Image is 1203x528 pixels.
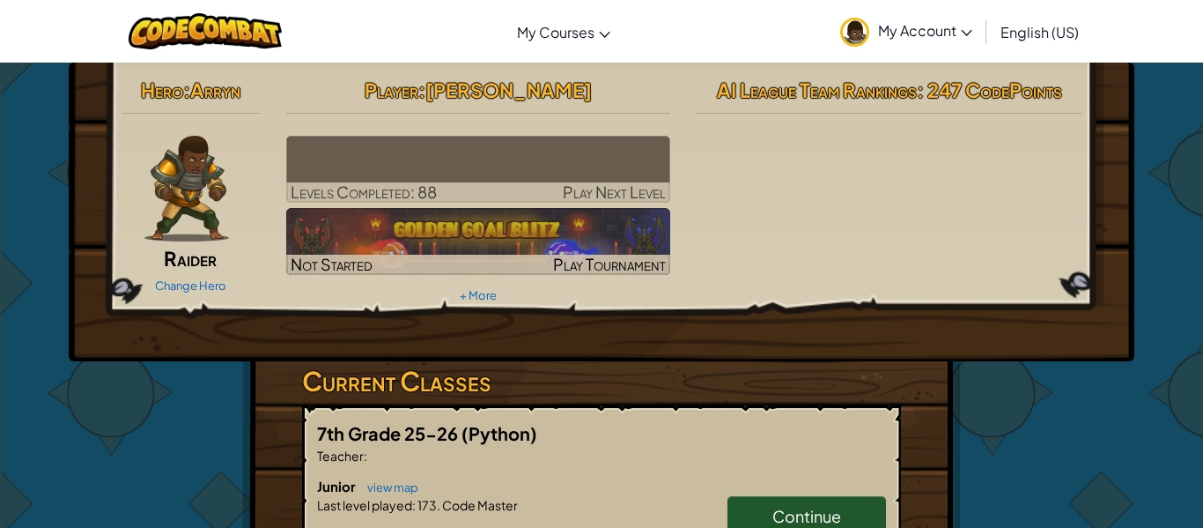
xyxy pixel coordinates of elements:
img: raider-pose.png [144,136,229,242]
span: Play Tournament [553,254,666,274]
a: Change Hero [155,279,226,293]
span: Player [365,78,418,102]
h3: Current Classes [302,361,901,401]
span: Arryn [190,78,240,102]
span: Junior [317,478,358,495]
img: CodeCombat logo [129,13,283,49]
span: Levels Completed: 88 [291,182,437,202]
span: Not Started [291,254,373,274]
span: Hero [141,78,183,102]
span: : [412,497,416,513]
span: (Python) [461,422,537,444]
span: 173. [416,497,440,513]
a: My Account [831,4,981,59]
span: : 247 CodePoints [917,78,1062,102]
span: : [418,78,425,102]
a: English (US) [992,8,1088,56]
a: view map [358,480,418,495]
span: Raider [164,246,217,271]
span: Play Next Level [563,182,666,202]
a: + More [460,288,497,302]
span: Last level played [317,497,412,513]
span: English (US) [1000,23,1079,41]
a: My Courses [508,8,619,56]
span: [PERSON_NAME] [425,78,592,102]
span: My Account [878,21,972,40]
span: Continue [772,506,841,526]
span: : [364,448,367,464]
a: Not StartedPlay Tournament [286,208,671,275]
img: Golden Goal [286,208,671,275]
span: My Courses [517,23,594,41]
span: 7th Grade 25-26 [317,422,461,444]
span: Teacher [317,448,364,464]
span: AI League Team Rankings [717,78,917,102]
a: Play Next Level [286,136,671,203]
span: : [183,78,190,102]
span: Code Master [440,497,518,513]
img: avatar [840,18,869,47]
